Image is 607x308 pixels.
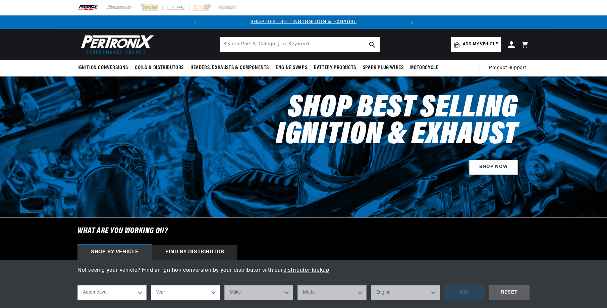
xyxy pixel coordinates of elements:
input: Search Part #, Category or Keyword [220,37,380,52]
button: Translation missing: en.sections.announcements.next_announcement [405,15,419,29]
select: Ride Type [77,285,147,300]
summary: Product Support [489,60,530,76]
span: Add my vehicle [463,41,498,48]
summary: Headers, Exhausts & Components [187,60,272,76]
summary: Battery Products [311,60,360,76]
select: Model [297,285,367,300]
summary: Ignition Conversions [77,60,131,76]
div: Shop by vehicle [77,245,152,260]
span: Ignition Conversions [77,64,128,71]
a: distributor lookup [283,268,329,273]
span: Headers, Exhausts & Components [190,64,269,71]
select: Make [224,285,293,300]
a: SHOP NOW [469,160,518,175]
span: Engine Swaps [276,64,307,71]
a: SHOP BEST SELLING IGNITION & EXHAUST [251,19,356,24]
div: Announcement [202,18,405,26]
button: search button [365,37,380,52]
summary: Spark Plug Wires [360,60,407,76]
span: Spark Plug Wires [363,64,404,71]
span: Motorcycle [410,64,438,71]
select: Year [151,285,220,300]
div: RESET [489,285,530,300]
span: Product Support [489,64,526,72]
summary: Engine Swaps [272,60,311,76]
p: Not seeing your vehicle? Find an ignition conversion by your distributor with our [77,266,530,275]
span: Battery Products [314,64,356,71]
h2: Shop Best Selling Ignition & Exhaust [231,95,518,149]
a: Add my vehicle [451,37,501,52]
button: Translation missing: en.sections.announcements.previous_announcement [188,15,202,29]
slideshow-component: Translation missing: en.sections.announcements.announcement_bar [61,15,546,29]
div: 1 of 2 [202,18,405,26]
span: Coils & Distributors [135,64,184,71]
div: Find by Distributor [152,245,237,260]
h6: What are you working on? [61,218,546,245]
summary: Motorcycle [407,60,442,76]
summary: Coils & Distributors [131,60,187,76]
img: Pertronix [77,33,155,56]
select: Engine [371,285,440,300]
